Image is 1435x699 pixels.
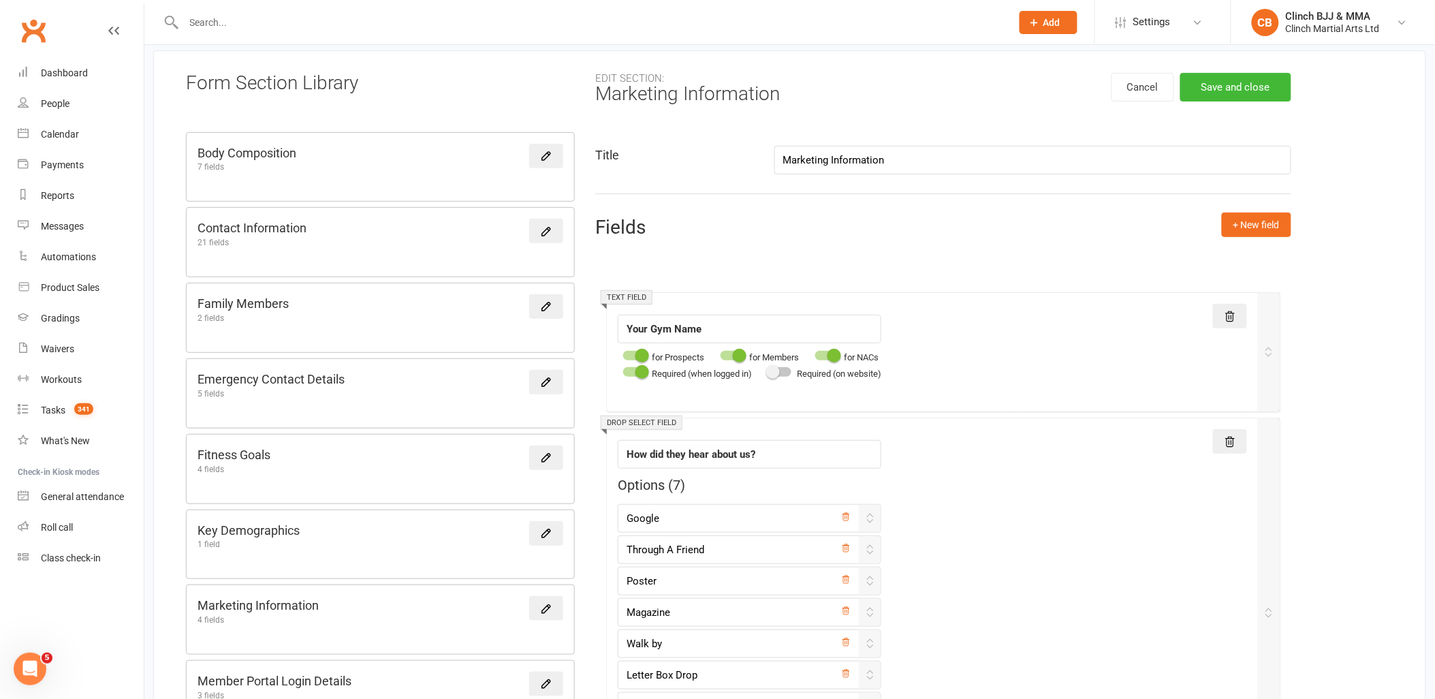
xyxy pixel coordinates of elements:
[41,98,69,109] div: People
[618,567,881,595] input: Enter option
[22,407,172,421] div: Did that answer your question?
[18,303,144,334] a: Gradings
[41,553,101,563] div: Class check-in
[65,446,76,457] button: Upload attachment
[529,144,563,168] a: Edit this form section
[41,522,73,533] div: Roll call
[41,343,74,354] div: Waivers
[198,370,345,390] h5: Emergency Contact Details
[1020,11,1077,34] button: Add
[18,395,144,426] a: Tasks 341
[198,163,296,171] div: 7 fields
[749,352,799,362] span: for Members
[41,435,90,446] div: What's New
[198,144,296,164] h5: Body Composition
[673,477,680,493] span: 7
[618,315,881,343] input: Enter field label
[21,446,32,457] button: Emoji picker
[11,74,262,141] div: Clinch says…
[39,7,61,29] div: Profile image for Bec
[22,149,251,230] div: The Continue button being greyed out in the marketing information section typically means require...
[198,616,319,624] div: 4 fields
[529,370,563,394] a: Edit this form section
[18,242,144,273] a: Automations
[180,13,1002,32] input: Search...
[529,596,563,621] a: Edit this form section
[606,292,1280,412] div: Text fieldfor Prospectsfor Membersfor NACsRequired (when logged in)Required (on website)
[18,543,144,574] a: Class kiosk mode
[529,521,563,546] a: Edit this form section
[595,146,619,166] h5: Title
[618,598,881,627] input: Enter option
[115,17,168,31] p: A few hours
[595,213,646,243] h5: Fields
[1213,429,1247,454] button: Delete this field
[16,14,50,48] a: Clubworx
[198,521,300,541] h5: Key Demographics
[18,273,144,303] a: Product Sales
[18,482,144,512] a: General attendance kiosk mode
[774,146,1291,174] input: Enter form title
[186,73,358,94] h3: Form Section Library
[1286,10,1380,22] div: Clinch BJJ & MMA
[41,159,84,170] div: Payments
[11,141,262,398] div: The Continue button being greyed out in the marketing information section typically means require...
[18,211,144,242] a: Messages
[198,314,289,322] div: 2 fields
[1252,9,1279,36] div: CB
[1133,7,1171,37] span: Settings
[652,352,704,362] span: for Prospects
[1286,22,1380,35] div: Clinch Martial Arts Ltd
[9,5,35,31] button: go back
[104,7,155,17] h1: Clubworx
[198,294,289,314] h5: Family Members
[618,504,881,533] input: Enter option
[198,390,345,398] div: 5 fields
[529,446,563,470] a: Edit this form section
[601,290,652,305] div: Text field
[43,446,54,457] button: Gif picker
[618,535,881,564] input: Enter option
[12,418,261,441] textarea: Message…
[797,369,881,379] span: Required (on website)
[49,74,262,130] div: The continue button is greyed out under the marketing informaiton section
[18,426,144,456] a: What's New
[595,73,780,84] div: Edit section:
[18,181,144,211] a: Reports
[11,33,195,63] div: Is that what you were looking for?
[18,58,144,89] a: Dashboard
[1213,304,1247,328] button: Delete this field
[41,282,99,293] div: Product Sales
[529,294,563,319] a: Edit this form section
[41,491,124,502] div: General attendance
[529,219,563,243] a: Edit this form section
[58,7,80,29] img: Profile image for Sam
[601,416,682,430] div: Drop select field
[1043,17,1060,28] span: Add
[18,512,144,543] a: Roll call
[42,653,52,664] span: 5
[618,474,881,496] div: Options ( )
[22,42,184,55] div: Is that what you were looking for?
[41,190,74,201] div: Reports
[198,672,351,692] h5: Member Portal Login Details
[213,5,239,31] button: Home
[198,465,270,473] div: 4 fields
[18,364,144,395] a: Workouts
[22,236,251,343] div: Since this section only appears for completely new emails not in your system, ensure you're testi...
[41,221,84,232] div: Messages
[41,374,82,385] div: Workouts
[22,349,251,390] div: Try filling out all visible fields completely, then the Continue button should become clickable t...
[11,399,183,429] div: Did that answer your question?
[41,67,88,78] div: Dashboard
[1222,213,1291,237] button: + New field
[198,596,319,616] h5: Marketing Information
[618,630,881,658] input: Enter option
[11,33,262,74] div: Toby says…
[234,441,255,463] button: Send a message…
[198,540,300,548] div: 1 field
[11,399,262,440] div: Toby says…
[618,661,881,689] input: Enter option
[844,352,879,362] span: for NACs
[18,89,144,119] a: People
